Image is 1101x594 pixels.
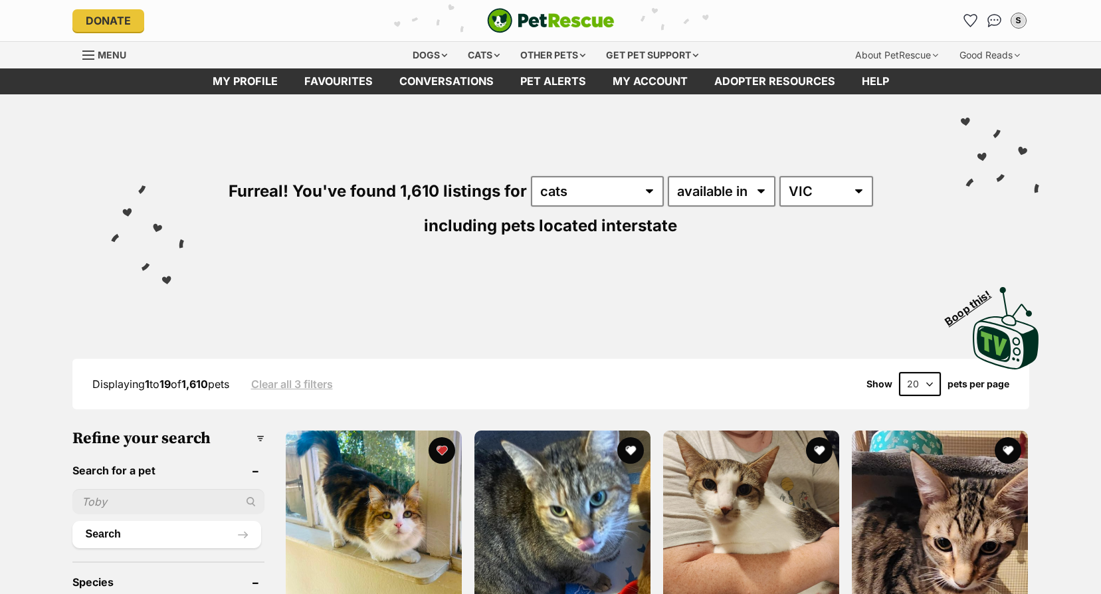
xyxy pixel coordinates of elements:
[98,49,126,60] span: Menu
[72,489,264,514] input: Toby
[1012,14,1025,27] div: S
[960,10,981,31] a: Favourites
[806,437,833,464] button: favourite
[429,437,455,464] button: favourite
[942,280,1003,328] span: Boop this!
[973,275,1039,372] a: Boop this!
[701,68,849,94] a: Adopter resources
[987,14,1001,27] img: chat-41dd97257d64d25036548639549fe6c8038ab92f7586957e7f3b1b290dea8141.svg
[181,377,208,391] strong: 1,610
[72,429,264,448] h3: Refine your search
[1008,10,1029,31] button: My account
[849,68,902,94] a: Help
[487,8,615,33] img: logo-cat-932fe2b9b8326f06289b0f2fb663e598f794de774fb13d1741a6617ecf9a85b4.svg
[82,42,136,66] a: Menu
[72,576,264,588] header: Species
[159,377,171,391] strong: 19
[984,10,1005,31] a: Conversations
[229,181,527,201] span: Furreal! You've found 1,610 listings for
[487,8,615,33] a: PetRescue
[995,437,1021,464] button: favourite
[960,10,1029,31] ul: Account quick links
[948,379,1009,389] label: pets per page
[597,42,708,68] div: Get pet support
[92,377,229,391] span: Displaying to of pets
[199,68,291,94] a: My profile
[424,216,677,235] span: including pets located interstate
[72,521,261,547] button: Search
[507,68,599,94] a: Pet alerts
[617,437,644,464] button: favourite
[846,42,948,68] div: About PetRescue
[386,68,507,94] a: conversations
[458,42,509,68] div: Cats
[973,287,1039,369] img: PetRescue TV logo
[72,9,144,32] a: Donate
[511,42,595,68] div: Other pets
[251,378,333,390] a: Clear all 3 filters
[72,464,264,476] header: Search for a pet
[403,42,456,68] div: Dogs
[599,68,701,94] a: My account
[145,377,150,391] strong: 1
[950,42,1029,68] div: Good Reads
[291,68,386,94] a: Favourites
[866,379,892,389] span: Show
